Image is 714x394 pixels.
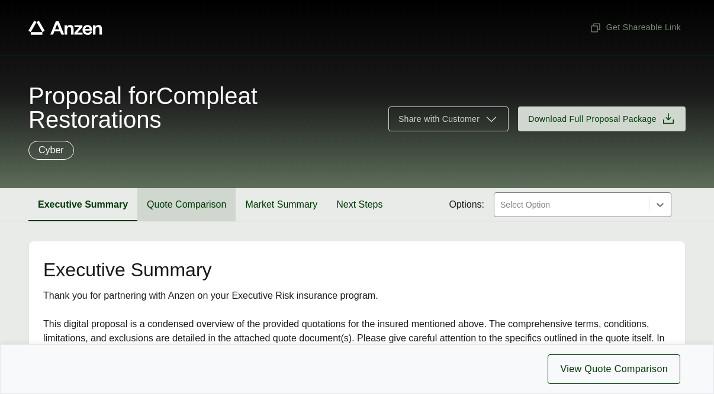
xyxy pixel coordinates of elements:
[43,260,671,279] h2: Executive Summary
[38,143,64,157] p: Cyber
[236,188,327,221] button: Market Summary
[137,188,236,221] button: Quote Comparison
[28,21,102,35] a: Anzen website
[518,106,686,131] button: Download Full Proposal Package
[548,354,680,384] button: View Quote Comparison
[43,289,671,360] div: Thank you for partnering with Anzen on your Executive Risk insurance program. This digital propos...
[590,21,681,34] span: Get Shareable Link
[327,188,392,221] button: Next Steps
[398,113,480,125] span: Share with Customer
[449,198,484,212] span: Options:
[388,106,509,131] button: Share with Customer
[560,362,668,376] span: View Quote Comparison
[28,188,137,221] button: Executive Summary
[528,113,657,125] span: Download Full Proposal Package
[585,17,686,38] button: Get Shareable Link
[28,84,374,131] span: Proposal for Compleat Restorations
